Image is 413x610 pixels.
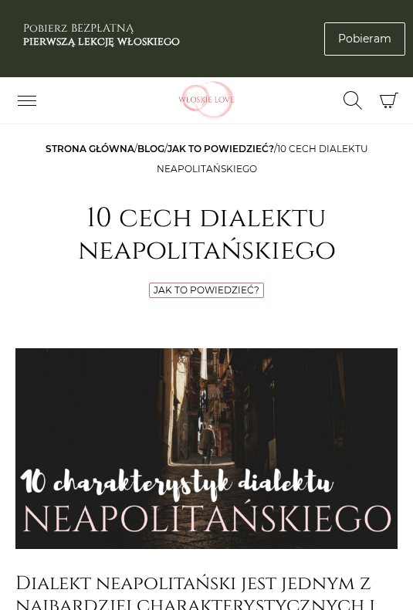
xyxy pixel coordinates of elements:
a: Pobieram [324,22,405,56]
a: Blog [137,143,164,154]
span: Pobieram [338,31,391,47]
span: / / / [46,143,368,175]
b: pierwszą lekcję włoskiego [23,34,180,49]
button: Przełącz nawigację [8,87,46,114]
img: Włoskielove [159,81,255,120]
a: Jak to powiedzieć? [168,143,274,154]
button: Przełącz formularz wyszukiwania [333,87,372,114]
button: Koszyk [372,84,405,117]
h1: 10 cech dialektu neapolitańskiego [15,202,398,267]
a: Strona główna [46,143,134,154]
a: Jak to powiedzieć? [154,284,259,296]
h3: Pobierz BEZPŁATNĄ [23,22,180,49]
